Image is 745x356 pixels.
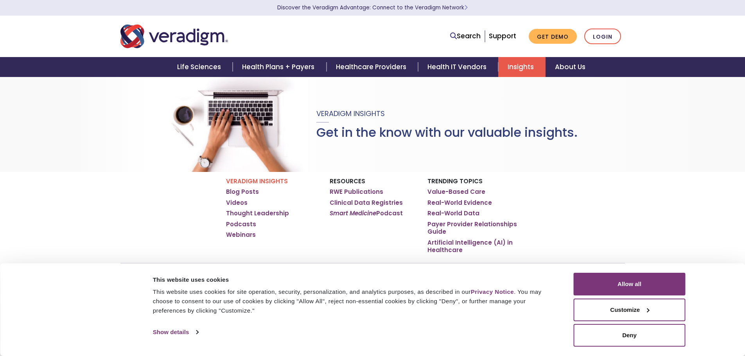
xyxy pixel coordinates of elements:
a: Artificial Intelligence (AI) in Healthcare [427,239,519,254]
a: Discover the Veradigm Advantage: Connect to the Veradigm NetworkLearn More [277,4,468,11]
a: Healthcare Providers [327,57,418,77]
a: Login [584,29,621,45]
a: Blog Posts [226,188,259,196]
a: Show details [153,326,198,338]
button: Customize [574,299,686,321]
a: Life Sciences [168,57,233,77]
a: Health IT Vendors [418,57,498,77]
a: Search [450,31,481,41]
a: Health Plans + Payers [233,57,326,77]
span: Learn More [464,4,468,11]
a: Thought Leadership [226,209,289,217]
button: Allow all [574,273,686,295]
div: This website uses cookies [153,275,556,284]
button: Deny [574,324,686,347]
a: Get Demo [529,29,577,44]
a: RWE Publications [330,188,383,196]
a: Clinical Data Registries [330,199,403,207]
a: Privacy Notice [471,288,514,295]
img: Veradigm logo [120,23,228,49]
span: Veradigm Insights [316,109,385,118]
a: Support [489,31,516,41]
a: Podcasts [226,220,256,228]
em: Smart Medicine [330,209,376,217]
a: Videos [226,199,248,207]
a: Webinars [226,231,256,239]
a: Payer Provider Relationships Guide [427,220,519,236]
a: Real-World Data [427,209,479,217]
a: Value-Based Care [427,188,485,196]
a: Insights [498,57,546,77]
a: Smart MedicinePodcast [330,209,403,217]
div: This website uses cookies for site operation, security, personalization, and analytics purposes, ... [153,287,556,315]
h1: Get in the know with our valuable insights. [316,125,578,140]
a: About Us [546,57,595,77]
a: Real-World Evidence [427,199,492,207]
